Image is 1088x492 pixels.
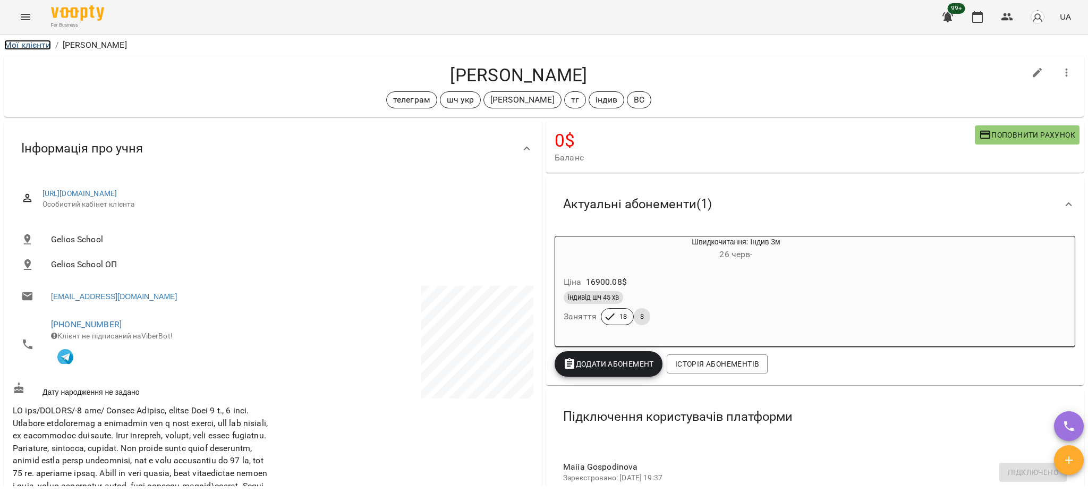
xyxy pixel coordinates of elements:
span: Баланс [555,151,975,164]
span: 26 черв - [719,249,752,259]
a: [URL][DOMAIN_NAME] [42,189,117,198]
button: Історія абонементів [667,354,768,374]
div: Швидкочитання: Індив 3м [606,236,866,262]
div: індив [589,91,624,108]
nav: breadcrumb [4,39,1084,52]
div: тг [564,91,586,108]
a: [PHONE_NUMBER] [51,319,122,329]
h4: 0 $ [555,130,975,151]
p: телеграм [393,94,430,106]
button: Додати Абонемент [555,351,662,377]
div: Актуальні абонементи(1) [546,177,1084,232]
img: Telegram [57,349,73,365]
img: avatar_s.png [1030,10,1045,24]
button: Клієнт підписаний на VooptyBot [51,342,80,370]
span: Підключення користувачів платформи [563,409,793,425]
span: 8 [634,312,650,321]
div: [PERSON_NAME] [483,91,562,108]
span: Gelios School ОП [51,258,525,271]
a: [EMAIL_ADDRESS][DOMAIN_NAME] [51,291,177,302]
h6: Заняття [564,309,597,324]
div: Інформація про учня [4,121,542,176]
button: Поповнити рахунок [975,125,1079,145]
span: Інформація про учня [21,140,143,157]
span: Gelios School [51,233,525,246]
span: Клієнт не підписаний на ViberBot! [51,332,173,340]
span: Актуальні абонементи ( 1 ) [563,196,712,213]
span: індивід шч 45 хв [564,293,623,302]
span: For Business [51,22,104,29]
button: Швидкочитання: Індив 3м26 черв- Ціна16900.08$індивід шч 45 хвЗаняття188 [555,236,866,338]
span: 18 [613,312,633,321]
div: шч укр [440,91,481,108]
span: Додати Абонемент [563,358,654,370]
span: Особистий кабінет клієнта [42,199,525,210]
p: 16900.08 $ [586,276,627,289]
p: тг [571,94,579,106]
div: телеграм [386,91,437,108]
img: Voopty Logo [51,5,104,21]
p: індив [596,94,617,106]
li: / [55,39,58,52]
button: Menu [13,4,38,30]
div: Підключення користувачів платформи [546,389,1084,444]
h6: Ціна [564,275,582,290]
span: Поповнити рахунок [979,129,1075,141]
span: Maiia Gospodinova [563,461,1050,473]
span: Історія абонементів [675,358,759,370]
div: ВС [627,91,651,108]
a: Мої клієнти [4,40,51,50]
p: Зареєстровано: [DATE] 19:37 [563,473,1050,483]
span: UA [1060,11,1071,22]
button: UA [1056,7,1075,27]
p: [PERSON_NAME] [490,94,555,106]
h4: [PERSON_NAME] [13,64,1025,86]
div: Швидкочитання: Індив 3м [555,236,606,262]
span: 99+ [948,3,965,14]
p: шч укр [447,94,474,106]
p: [PERSON_NAME] [63,39,127,52]
p: ВС [634,94,644,106]
div: Дату народження не задано [11,380,273,400]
